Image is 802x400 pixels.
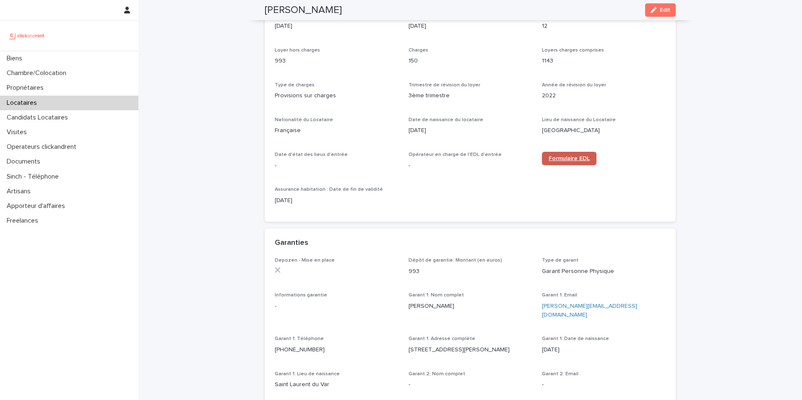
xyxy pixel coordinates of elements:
span: Formulaire EDL [549,156,590,161]
p: Garant Personne Physique [542,267,666,276]
p: - [542,380,666,389]
p: Locataires [3,99,44,107]
span: Lieu de naissance du Locataire [542,117,616,122]
p: Artisans [3,187,37,195]
h2: Garanties [275,239,308,248]
p: - [409,380,532,389]
p: [STREET_ADDRESS][PERSON_NAME] [409,345,532,354]
p: Freelances [3,217,45,225]
p: Française [275,126,398,135]
p: Visites [3,128,34,136]
span: Garant 1: Email [542,293,577,298]
p: - [409,161,532,170]
p: Sinch - Téléphone [3,173,65,181]
span: Trimestre de révision du loyer [409,83,480,88]
p: - [275,302,398,311]
span: Assurance habitation : Date de fin de validité [275,187,383,192]
span: Nationalité du Locataire [275,117,333,122]
span: Type de charges [275,83,315,88]
p: Propriétaires [3,84,50,92]
p: 1143 [542,57,666,65]
p: [DATE] [275,22,398,31]
p: 993 [409,267,532,276]
span: Garant 1: Date de naissance [542,336,609,341]
p: [GEOGRAPHIC_DATA] [542,126,666,135]
p: 12 [542,22,666,31]
p: [PHONE_NUMBER] [275,345,398,354]
span: Garant 2: Email [542,371,578,377]
p: 3ème trimestre [409,91,532,100]
p: 150 [409,57,532,65]
a: [PERSON_NAME][EMAIL_ADDRESS][DOMAIN_NAME] [542,303,637,318]
p: Operateurs clickandrent [3,143,83,151]
a: Formulaire EDL [542,152,596,165]
p: [DATE] [409,126,532,135]
p: Documents [3,158,47,166]
span: Loyers charges comprises [542,48,604,53]
span: Garant 1: Nom complet [409,293,464,298]
p: [DATE] [275,196,398,205]
span: Année de révision du loyer [542,83,606,88]
span: Garant 1: Adresse complète [409,336,475,341]
span: Charges [409,48,428,53]
span: Garant 2: Nom complet [409,371,465,377]
img: UCB0brd3T0yccxBKYDjQ [7,27,47,44]
p: Provisions sur charges [275,91,398,100]
p: Chambre/Colocation [3,69,73,77]
span: Type de garant [542,258,578,263]
span: Opérateur en charge de l'EDL d'entrée [409,152,502,157]
span: Depozen - Mise en place [275,258,335,263]
span: Date d'état des lieux d'entrée [275,152,348,157]
p: [DATE] [409,22,532,31]
p: [PERSON_NAME] [409,302,532,311]
span: Dépôt de garantie: Montant (en euros) [409,258,502,263]
p: - [275,161,398,170]
p: Saint Laurent du Var [275,380,398,389]
button: Edit [645,3,676,17]
p: Apporteur d'affaires [3,202,72,210]
span: Loyer hors charges [275,48,320,53]
span: Garant 1: Lieu de naissance [275,371,340,377]
p: 993 [275,57,398,65]
p: Biens [3,55,29,62]
p: Candidats Locataires [3,114,75,122]
span: Garant 1: Téléphone [275,336,324,341]
h2: [PERSON_NAME] [265,4,342,16]
span: Date de naissance du locataire [409,117,483,122]
span: Edit [660,7,670,13]
span: Informations garantie [275,293,327,298]
p: 2022 [542,91,666,100]
p: [DATE] [542,345,666,354]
